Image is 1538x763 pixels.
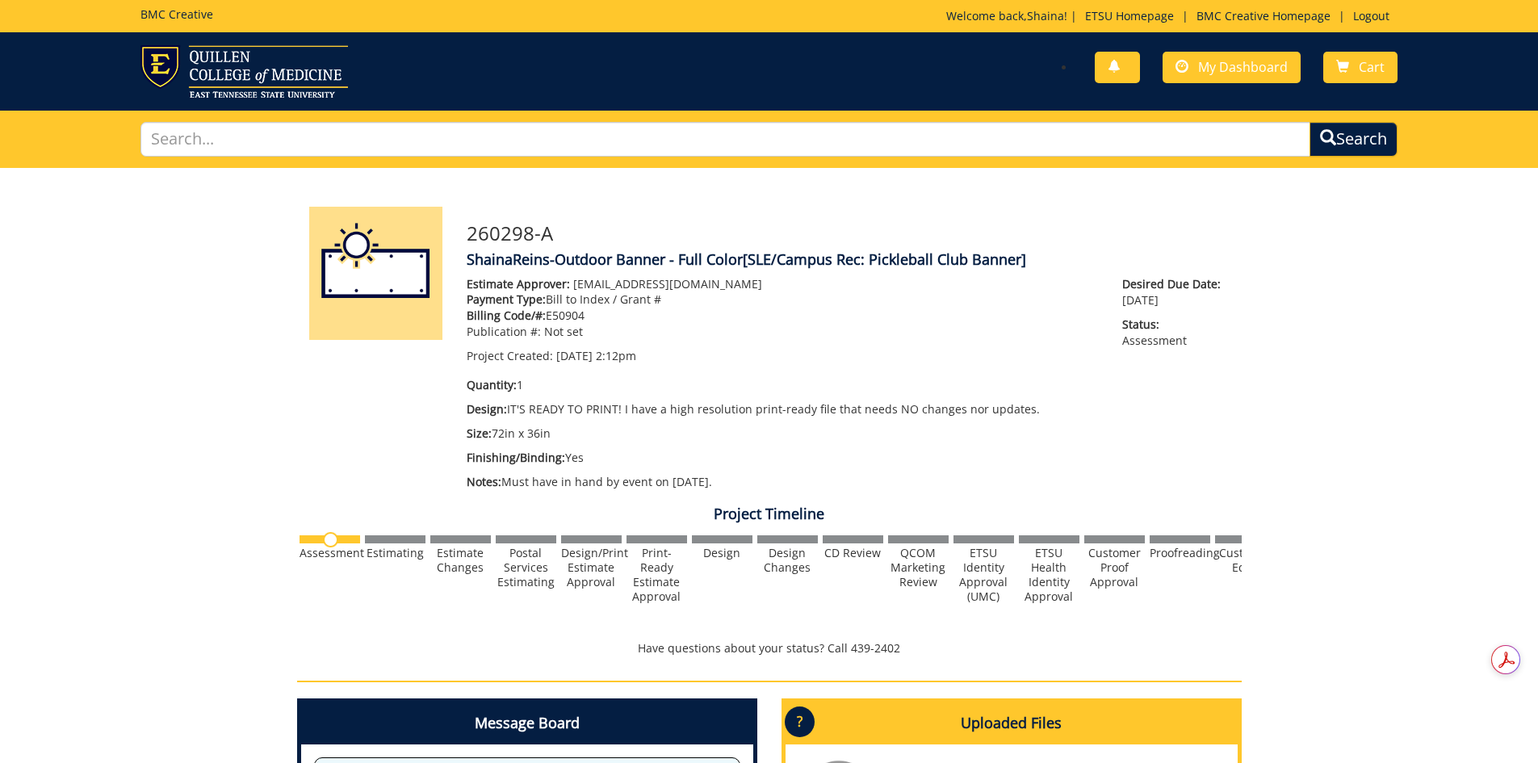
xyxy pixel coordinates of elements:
[467,426,492,441] span: Size:
[140,45,348,98] img: ETSU logo
[467,291,546,307] span: Payment Type:
[946,8,1398,24] p: Welcome back, ! | | |
[888,546,949,589] div: QCOM Marketing Review
[561,546,622,589] div: Design/Print Estimate Approval
[757,546,818,575] div: Design Changes
[467,426,1099,442] p: 72in x 36in
[1198,58,1288,76] span: My Dashboard
[556,348,636,363] span: [DATE] 2:12pm
[1359,58,1385,76] span: Cart
[953,546,1014,604] div: ETSU Identity Approval (UMC)
[301,702,753,744] h4: Message Board
[467,276,1099,292] p: [EMAIL_ADDRESS][DOMAIN_NAME]
[467,291,1099,308] p: Bill to Index / Grant #
[692,546,752,560] div: Design
[496,546,556,589] div: Postal Services Estimating
[430,546,491,575] div: Estimate Changes
[786,702,1238,744] h4: Uploaded Files
[823,546,883,560] div: CD Review
[467,308,1099,324] p: E50904
[1084,546,1145,589] div: Customer Proof Approval
[467,348,553,363] span: Project Created:
[1150,546,1210,560] div: Proofreading
[467,252,1230,268] h4: ShainaReins-Outdoor Banner - Full Color
[140,8,213,20] h5: BMC Creative
[1323,52,1398,83] a: Cart
[1122,276,1229,308] p: [DATE]
[1345,8,1398,23] a: Logout
[467,377,517,392] span: Quantity:
[323,532,338,547] img: no
[467,276,570,291] span: Estimate Approver:
[309,207,442,340] img: Product featured image
[467,474,1099,490] p: Must have in hand by event on [DATE].
[1188,8,1339,23] a: BMC Creative Homepage
[300,546,360,560] div: Assessment
[467,377,1099,393] p: 1
[467,450,565,465] span: Finishing/Binding:
[1077,8,1182,23] a: ETSU Homepage
[467,223,1230,244] h3: 260298-A
[1122,317,1229,349] p: Assessment
[297,506,1242,522] h4: Project Timeline
[467,401,507,417] span: Design:
[785,706,815,737] p: ?
[140,122,1311,157] input: Search...
[1215,546,1276,575] div: Customer Edits
[467,401,1099,417] p: IT'S READY TO PRINT! I have a high resolution print-ready file that needs NO changes nor updates.
[627,546,687,604] div: Print-Ready Estimate Approval
[1027,8,1064,23] a: Shaina
[467,474,501,489] span: Notes:
[1122,276,1229,292] span: Desired Due Date:
[1163,52,1301,83] a: My Dashboard
[297,640,1242,656] p: Have questions about your status? Call 439-2402
[467,324,541,339] span: Publication #:
[467,450,1099,466] p: Yes
[1122,317,1229,333] span: Status:
[467,308,546,323] span: Billing Code/#:
[743,249,1026,269] span: [SLE/Campus Rec: Pickleball Club Banner]
[1019,546,1079,604] div: ETSU Health Identity Approval
[544,324,583,339] span: Not set
[365,546,425,560] div: Estimating
[1310,122,1398,157] button: Search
